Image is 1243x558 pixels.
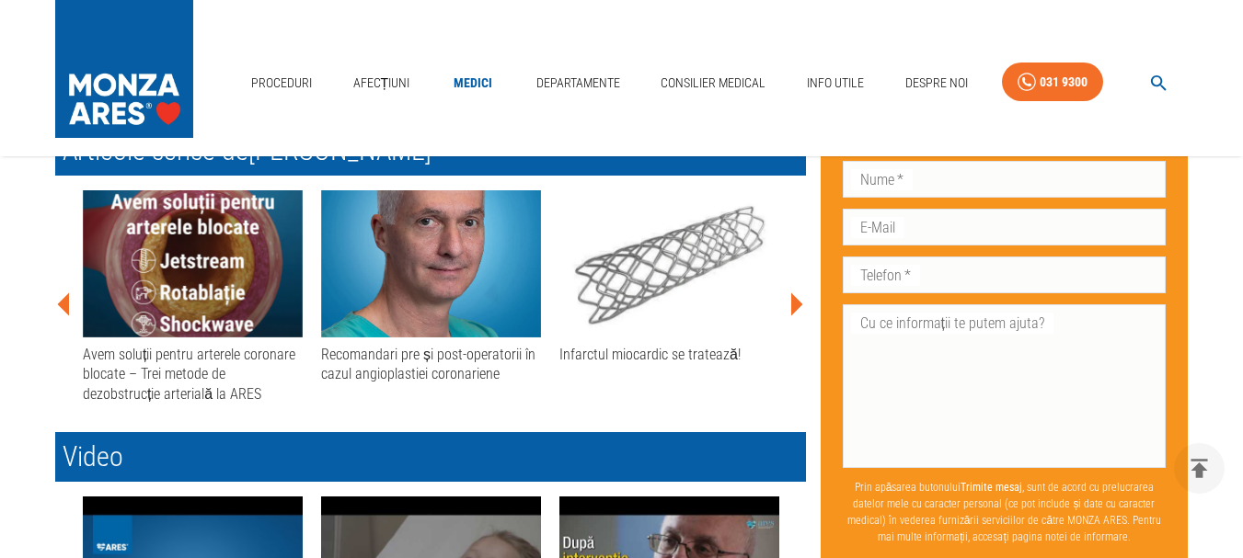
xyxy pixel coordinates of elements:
b: Trimite mesaj [961,480,1022,493]
a: Departamente [529,64,627,102]
div: 031 9300 [1040,71,1088,94]
a: Despre Noi [898,64,975,102]
a: Medici [443,64,502,102]
a: 031 9300 [1002,63,1103,102]
a: Avem soluții pentru arterele coronare blocate – Trei metode de dezobstrucție arterială la ARES [83,190,303,404]
img: Infarctul miocardic se tratează! [559,190,779,337]
a: Consilier Medical [653,64,773,102]
button: delete [1174,443,1225,494]
div: Recomandari pre și post-operatorii în cazul angioplastiei coronariene [321,345,541,384]
img: Avem soluții pentru arterele coronare blocate – Trei metode de dezobstrucție arterială la ARES [83,190,303,337]
img: Recomandari pre și post-operatorii în cazul angioplastiei coronariene [321,190,541,337]
div: Infarctul miocardic se tratează! [559,345,779,364]
h2: Video [55,432,806,482]
a: Proceduri [244,64,319,102]
a: Infarctul miocardic se tratează! [559,190,779,364]
a: Info Utile [800,64,871,102]
p: Prin apăsarea butonului , sunt de acord cu prelucrarea datelor mele cu caracter personal (ce pot ... [843,471,1167,552]
a: Afecțiuni [346,64,418,102]
a: Recomandari pre și post-operatorii în cazul angioplastiei coronariene [321,190,541,384]
div: Avem soluții pentru arterele coronare blocate – Trei metode de dezobstrucție arterială la ARES [83,345,303,404]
